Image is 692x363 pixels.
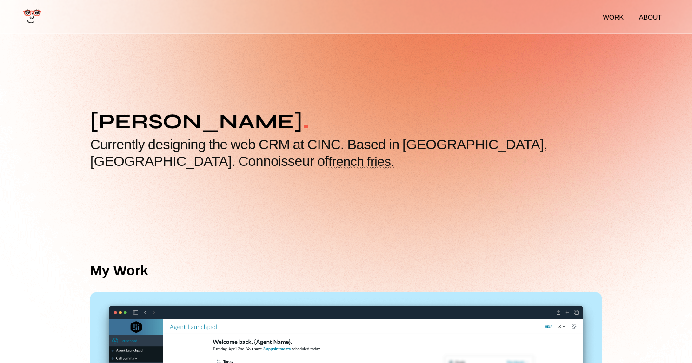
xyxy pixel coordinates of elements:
[596,6,631,28] a: work
[603,13,624,21] li: work
[328,154,394,169] span: french fries.
[302,102,310,136] span: .
[90,263,602,292] h3: My Work
[639,13,662,21] li: about
[90,136,602,170] h2: Currently designing the web CRM at CINC. Based in [GEOGRAPHIC_DATA], [GEOGRAPHIC_DATA]. Connoisse...
[632,6,669,28] a: about
[90,93,602,136] h1: [PERSON_NAME]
